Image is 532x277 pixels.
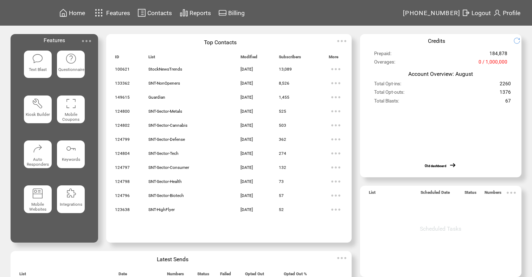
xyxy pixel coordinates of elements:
[148,54,155,62] span: List
[241,193,253,198] span: [DATE]
[241,54,257,62] span: Modified
[493,8,501,17] img: profile.svg
[505,98,511,107] span: 67
[374,51,391,59] span: Prepaid:
[329,54,338,62] span: More
[115,193,130,198] span: 124796
[115,81,130,86] span: 133362
[335,251,349,265] img: ellypsis.svg
[218,8,227,17] img: creidtcard.svg
[329,118,343,132] img: ellypsis.svg
[462,8,470,17] img: exit.svg
[148,165,189,170] span: SNT-Sector-Consumer
[279,165,286,170] span: 132
[464,190,476,198] span: Status
[29,202,46,212] span: Mobile Websites
[492,7,521,18] a: Profile
[115,165,130,170] span: 124797
[57,51,85,90] a: Questionnaire
[32,53,43,64] img: text-blast.svg
[500,81,511,90] span: 2260
[279,151,286,156] span: 274
[420,225,461,232] span: Scheduled Tasks
[26,112,50,117] span: Kiosk Builder
[180,8,188,17] img: chart.svg
[241,95,253,100] span: [DATE]
[57,140,85,180] a: Keywords
[65,53,77,64] img: questionnaire.svg
[137,8,146,17] img: contacts.svg
[408,71,473,77] span: Account Overview: August
[241,165,253,170] span: [DATE]
[329,90,343,104] img: ellypsis.svg
[57,95,85,135] a: Mobile Coupons
[24,140,52,180] a: Auto Responders
[115,54,119,62] span: ID
[279,109,286,114] span: 525
[204,39,237,46] span: Top Contacts
[329,160,343,174] img: ellypsis.svg
[148,67,182,72] span: StockNewsTrends
[241,123,253,128] span: [DATE]
[115,179,130,184] span: 124798
[148,123,187,128] span: SNT-Sector-Cannabis
[279,95,289,100] span: 1,455
[241,67,253,72] span: [DATE]
[190,9,211,17] span: Reports
[179,7,212,18] a: Reports
[279,81,289,86] span: 8,526
[472,9,491,17] span: Logout
[32,143,43,154] img: auto-responders.svg
[479,59,507,68] span: 0 / 1,000,000
[65,143,77,154] img: keywords.svg
[148,207,175,212] span: SNT-HighFlyer
[79,34,94,48] img: ellypsis.svg
[44,37,65,44] span: Features
[62,157,80,162] span: Keywords
[58,7,86,18] a: Home
[329,203,343,217] img: ellypsis.svg
[329,132,343,146] img: ellypsis.svg
[425,164,446,168] a: Old dashboard
[500,90,511,98] span: 1376
[24,51,52,90] a: Text Blast
[62,112,79,122] span: Mobile Coupons
[115,95,130,100] span: 149615
[93,7,105,19] img: features.svg
[29,67,47,72] span: Text Blast
[148,95,165,100] span: Guardian
[241,151,253,156] span: [DATE]
[92,6,132,20] a: Features
[57,185,85,225] a: Integrations
[32,188,43,199] img: mobile-websites.svg
[329,174,343,189] img: ellypsis.svg
[69,9,85,17] span: Home
[329,76,343,90] img: ellypsis.svg
[279,193,284,198] span: 57
[115,67,130,72] span: 100621
[115,207,130,212] span: 123638
[279,67,292,72] span: 13,089
[241,179,253,184] span: [DATE]
[374,81,401,90] span: Total Opt-ins:
[513,37,526,44] img: refresh.png
[329,62,343,76] img: ellypsis.svg
[60,202,82,207] span: Integrations
[329,104,343,118] img: ellypsis.svg
[503,9,520,17] span: Profile
[58,67,84,72] span: Questionnaire
[65,188,77,199] img: integrations.svg
[335,34,349,48] img: ellypsis.svg
[485,190,501,198] span: Numbers
[148,193,184,198] span: SNT-Sector-Biotech
[157,256,188,263] span: Latest Sends
[461,7,492,18] a: Logout
[228,9,245,17] span: Billing
[279,123,286,128] span: 503
[148,109,182,114] span: SNT-Sector-Metals
[24,185,52,225] a: Mobile Websites
[115,123,130,128] span: 124802
[148,81,180,86] span: SNT-NonOpeners
[374,98,399,107] span: Total Blasts:
[148,151,179,156] span: SNT-Sector-Tech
